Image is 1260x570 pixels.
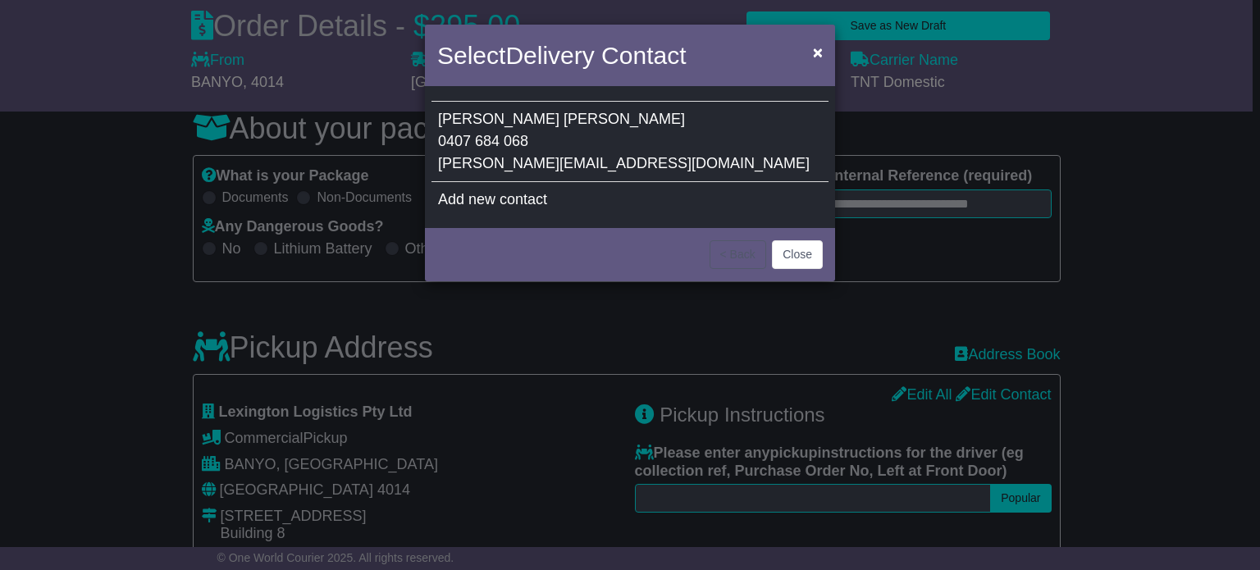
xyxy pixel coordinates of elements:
[601,42,686,69] span: Contact
[564,111,685,127] span: [PERSON_NAME]
[438,133,528,149] span: 0407 684 068
[813,43,823,62] span: ×
[710,240,766,269] button: < Back
[438,155,810,171] span: [PERSON_NAME][EMAIL_ADDRESS][DOMAIN_NAME]
[437,37,686,74] h4: Select
[772,240,823,269] button: Close
[505,42,594,69] span: Delivery
[438,191,547,207] span: Add new contact
[438,111,559,127] span: [PERSON_NAME]
[805,35,831,69] button: Close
